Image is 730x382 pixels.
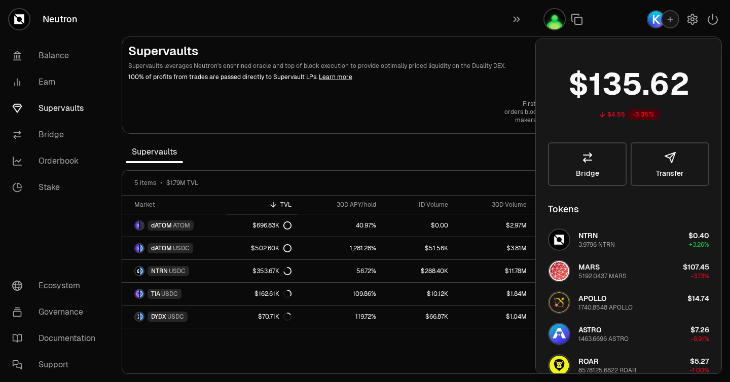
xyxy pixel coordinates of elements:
[454,260,533,282] a: $11.78M
[140,290,143,298] img: USDC Logo
[549,261,569,281] img: MARS Logo
[4,325,109,352] a: Documentation
[319,73,352,81] a: Learn more
[4,95,109,122] a: Supervaults
[140,244,143,252] img: USDC Logo
[504,116,596,124] p: makers share the spring.
[161,290,178,298] span: USDC
[169,267,186,275] span: USDC
[122,260,227,282] a: NTRN LogoUSDC LogoNTRNUSDC
[382,283,454,305] a: $10.12K
[135,244,139,252] img: dATOM Logo
[504,100,596,124] a: First in every block,orders bloom like cherry trees—makers share the spring.
[533,260,607,282] a: 81.54%
[627,109,660,120] div: -3.35%
[134,201,221,209] div: Market
[648,11,664,27] img: Keplr
[135,290,139,298] img: TIA Logo
[227,237,298,259] a: $502.60K
[687,303,709,312] span: +0.00%
[578,357,599,366] span: ROAR
[578,366,636,374] div: 8578125.6822 ROAR
[227,260,298,282] a: $353.67K
[233,201,291,209] div: TVL
[122,237,227,259] a: dATOM LogoUSDC LogodATOMUSDC
[227,305,298,328] a: $70.71K
[134,179,156,187] span: 5 items
[533,214,607,237] a: 0.00%
[690,325,709,334] span: $7.26
[382,260,454,282] a: $288.40K
[4,174,109,201] a: Stake
[122,283,227,305] a: TIA LogoUSDC LogoTIAUSDC
[140,267,143,275] img: USDC Logo
[688,231,709,240] span: $0.40
[128,61,642,70] p: Supervaults leverages Neutron's enshrined oracle and top of block execution to provide optimally ...
[631,142,709,186] button: Transfer
[167,313,184,321] span: USDC
[691,272,709,280] span: -3.73%
[542,287,715,318] button: APOLLO LogoAPOLLO1740.8548 APOLLO$14.74+0.00%
[4,122,109,148] a: Bridge
[151,290,160,298] span: TIA
[578,231,598,240] span: NTRN
[578,272,627,280] div: 5192.0437 MARS
[173,221,190,230] span: ATOM
[542,224,715,255] button: NTRN LogoNTRN3.9796 NTRN$0.40+3.26%
[578,241,615,249] div: 3.9796 NTRN
[4,299,109,325] a: Governance
[454,214,533,237] a: $2.97M
[4,43,109,69] a: Balance
[549,292,569,313] img: APOLLO Logo
[140,221,143,230] img: ATOM Logo
[549,324,569,344] img: ASTRO Logo
[251,244,291,252] div: $502.60K
[691,335,709,343] span: -6.91%
[227,283,298,305] a: $162.61K
[683,262,709,272] span: $107.45
[298,260,382,282] a: 56.72%
[454,237,533,259] a: $3.81M
[140,313,143,321] img: USDC Logo
[173,244,190,252] span: USDC
[166,179,198,187] span: $1.79M TVL
[549,230,569,250] img: NTRN Logo
[687,294,709,303] span: $14.74
[460,201,527,209] div: 30D Volume
[252,221,291,230] div: $696.83K
[533,305,607,328] a: 94.57%
[504,100,596,108] p: First in every block,
[135,221,139,230] img: dATOM Logo
[533,283,607,305] a: 6.23%
[542,319,715,349] button: ASTRO LogoASTRO1463.6696 ASTRO$7.26-6.91%
[548,142,627,186] a: Bridge
[298,214,382,237] a: 40.97%
[151,221,172,230] span: dATOM
[122,305,227,328] a: DYDX LogoUSDC LogoDYDXUSDC
[135,267,139,275] img: NTRN Logo
[252,267,291,275] div: $353.67K
[126,142,183,162] span: Supervaults
[388,201,448,209] div: 1D Volume
[4,273,109,299] a: Ecosystem
[298,283,382,305] a: 109.86%
[4,148,109,174] a: Orderbook
[128,72,642,82] p: 100% of profits from trades are passed directly to Supervault LPs.
[578,303,633,312] div: 1740.8548 APOLLO
[576,170,599,177] span: Bridge
[382,237,454,259] a: $51.56K
[607,110,625,119] div: $4.55
[549,355,569,375] img: ROAR Logo
[544,9,565,29] img: LFIRVEEE
[298,237,382,259] a: 1,281.28%
[533,237,607,259] a: 10.26%
[548,202,579,216] div: Tokens
[151,267,168,275] span: NTRN
[543,8,566,30] button: LFIRVEEE
[542,256,715,286] button: MARS LogoMARS5192.0437 MARS$107.45-3.73%
[4,352,109,378] a: Support
[304,201,376,209] div: 30D APY/hold
[128,43,642,59] h2: Supervaults
[454,283,533,305] a: $1.84M
[151,313,166,321] span: DYDX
